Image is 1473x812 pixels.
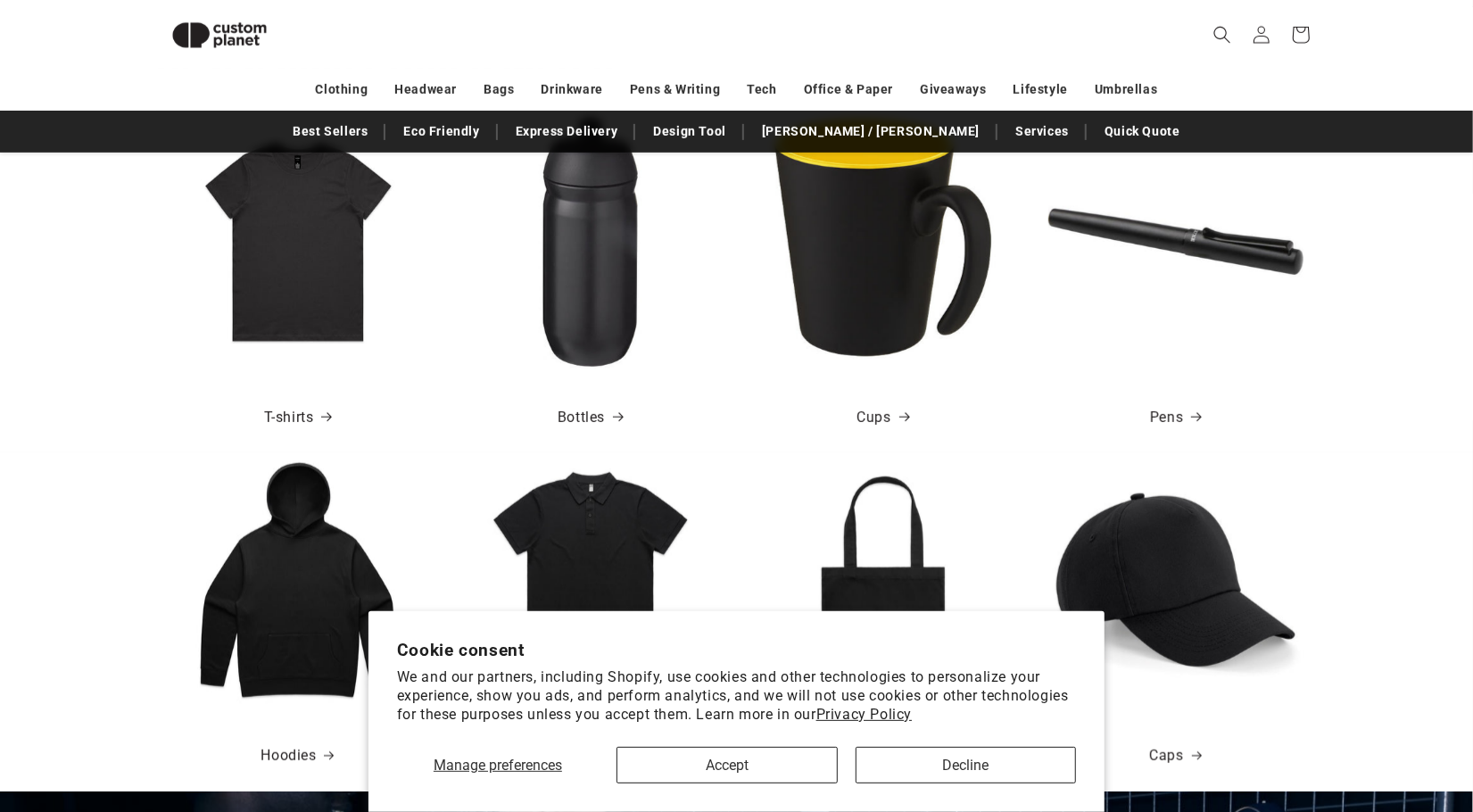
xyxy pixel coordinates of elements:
[747,74,776,105] a: Tech
[756,114,1011,369] img: Oli 360 ml ceramic mug with handle
[617,747,838,783] button: Accept
[920,74,986,105] a: Giveaways
[157,7,282,63] img: Custom Planet
[856,747,1077,783] button: Decline
[1006,116,1078,147] a: Services
[434,757,562,774] span: Manage preferences
[1149,743,1201,769] a: Caps
[1203,15,1242,54] summary: Search
[856,405,908,431] a: Cups
[316,74,368,105] a: Clothing
[264,405,332,431] a: T-shirts
[484,74,514,105] a: Bags
[394,116,488,147] a: Eco Friendly
[753,116,989,147] a: [PERSON_NAME] / [PERSON_NAME]
[1096,116,1189,147] a: Quick Quote
[558,405,623,431] a: Bottles
[1150,405,1201,431] a: Pens
[630,74,720,105] a: Pens & Writing
[394,74,457,105] a: Headwear
[1014,74,1068,105] a: Lifestyle
[463,114,718,369] img: HydroFlex™ 500 ml squeezy sport bottle
[397,668,1077,724] p: We and our partners, including Shopify, use cookies and other technologies to personalize your ex...
[542,74,603,105] a: Drinkware
[1175,619,1473,812] iframe: Chat Widget
[284,116,377,147] a: Best Sellers
[644,116,735,147] a: Design Tool
[261,743,334,769] a: Hoodies
[804,74,893,105] a: Office & Paper
[1095,74,1157,105] a: Umbrellas
[816,706,912,723] a: Privacy Policy
[397,747,599,783] button: Manage preferences
[507,116,627,147] a: Express Delivery
[397,640,1077,660] h2: Cookie consent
